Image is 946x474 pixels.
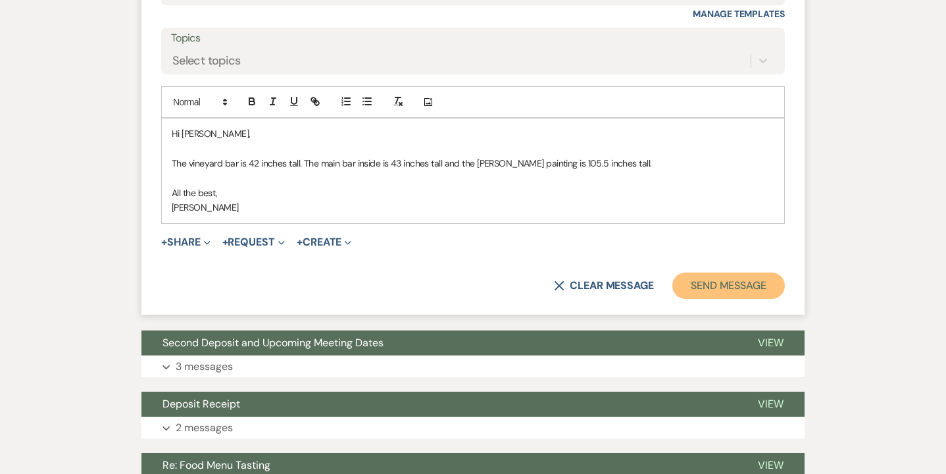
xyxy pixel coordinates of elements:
[172,52,241,70] div: Select topics
[672,273,785,299] button: Send Message
[222,237,228,248] span: +
[176,419,233,436] p: 2 messages
[176,358,233,375] p: 3 messages
[172,200,774,215] p: [PERSON_NAME]
[758,458,784,472] span: View
[554,280,654,291] button: Clear message
[161,237,211,248] button: Share
[297,237,351,248] button: Create
[222,237,285,248] button: Request
[297,237,303,248] span: +
[758,397,784,411] span: View
[172,186,774,200] p: All the best,
[758,336,784,350] span: View
[162,336,384,350] span: Second Deposit and Upcoming Meeting Dates
[737,392,805,417] button: View
[141,355,805,378] button: 3 messages
[141,417,805,439] button: 2 messages
[171,29,775,48] label: Topics
[162,458,270,472] span: Re: Food Menu Tasting
[141,392,737,417] button: Deposit Receipt
[172,126,774,141] p: Hi [PERSON_NAME],
[737,330,805,355] button: View
[693,8,785,20] a: Manage Templates
[161,237,167,248] span: +
[162,397,240,411] span: Deposit Receipt
[141,330,737,355] button: Second Deposit and Upcoming Meeting Dates
[172,156,774,171] p: The vineyard bar is 42 inches tall. The main bar inside is 43 inches tall and the [PERSON_NAME] p...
